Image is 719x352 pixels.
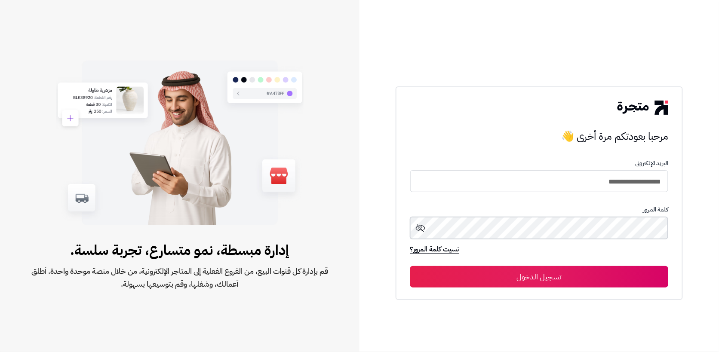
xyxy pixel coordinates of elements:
[28,240,332,260] span: إدارة مبسطة، نمو متسارع، تجربة سلسة.
[410,266,669,288] button: تسجيل الدخول
[410,160,669,167] p: البريد الإلكترونى
[410,128,669,145] h3: مرحبا بعودتكم مرة أخرى 👋
[28,265,332,291] span: قم بإدارة كل قنوات البيع، من الفروع الفعلية إلى المتاجر الإلكترونية، من خلال منصة موحدة واحدة. أط...
[618,101,668,114] img: logo-2.png
[410,206,669,213] p: كلمة المرور
[410,244,459,256] a: نسيت كلمة المرور؟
